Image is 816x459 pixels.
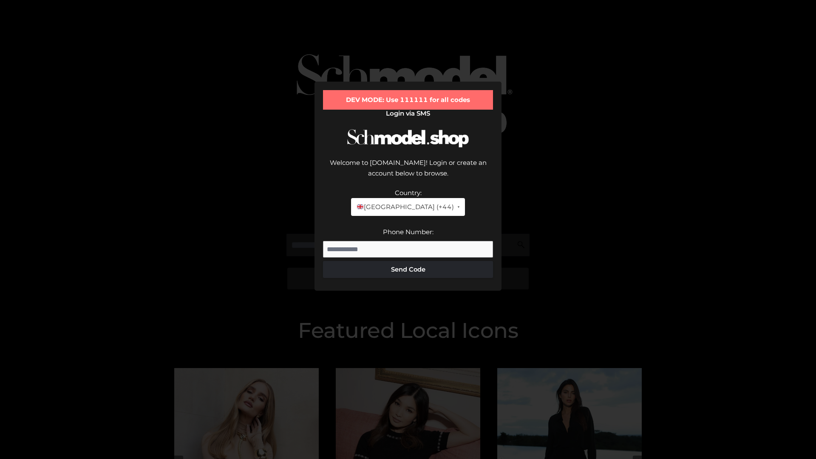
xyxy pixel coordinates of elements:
img: 🇬🇧 [357,204,363,210]
span: [GEOGRAPHIC_DATA] (+44) [356,201,453,212]
div: DEV MODE: Use 111111 for all codes [323,90,493,110]
div: Welcome to [DOMAIN_NAME]! Login or create an account below to browse. [323,157,493,187]
button: Send Code [323,261,493,278]
label: Phone Number: [383,228,433,236]
img: Schmodel Logo [344,122,472,155]
label: Country: [395,189,422,197]
h2: Login via SMS [323,110,493,117]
